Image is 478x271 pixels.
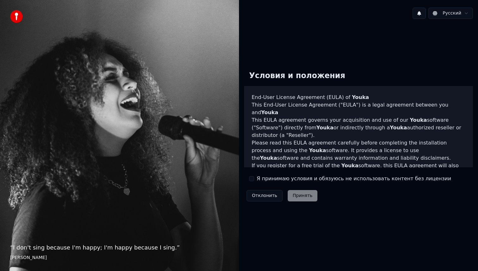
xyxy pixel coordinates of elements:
span: Youka [309,147,326,153]
span: Youka [390,125,407,131]
p: Please read this EULA agreement carefully before completing the installation process and using th... [252,139,465,162]
p: “ I don't sing because I'm happy; I'm happy because I sing. ” [10,243,229,252]
h3: End-User License Agreement (EULA) of [252,94,465,101]
div: Условия и положения [244,66,350,86]
img: youka [10,10,23,23]
p: This EULA agreement governs your acquisition and use of our software ("Software") directly from o... [252,116,465,139]
span: Youka [341,163,358,169]
span: Youka [260,155,277,161]
button: Отклонить [247,190,283,201]
footer: [PERSON_NAME] [10,255,229,261]
span: Youka [352,94,369,100]
span: Youka [316,125,334,131]
span: Youka [261,109,278,115]
p: If you register for a free trial of the software, this EULA agreement will also govern that trial... [252,162,465,192]
span: Youka [410,117,427,123]
label: Я принимаю условия и обязуюсь не использовать контент без лицензии [257,175,451,182]
p: This End-User License Agreement ("EULA") is a legal agreement between you and [252,101,465,116]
